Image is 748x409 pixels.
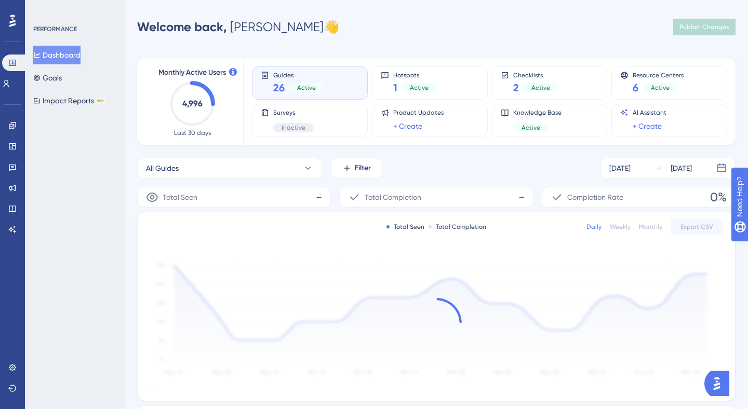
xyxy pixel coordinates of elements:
[704,368,736,399] iframe: UserGuiding AI Assistant Launcher
[513,80,519,95] span: 2
[429,223,486,231] div: Total Completion
[633,120,662,132] a: + Create
[393,120,422,132] a: + Create
[651,84,670,92] span: Active
[273,71,324,78] span: Guides
[137,19,339,35] div: [PERSON_NAME] 👋
[567,191,623,203] span: Completion Rate
[531,84,550,92] span: Active
[355,162,371,174] span: Filter
[158,66,226,79] span: Monthly Active Users
[633,80,638,95] span: 6
[586,223,602,231] div: Daily
[393,108,444,117] span: Product Updates
[24,3,65,15] span: Need Help?
[137,158,322,179] button: All Guides
[393,80,397,95] span: 1
[633,71,684,78] span: Resource Centers
[639,223,662,231] div: Monthly
[365,191,421,203] span: Total Completion
[316,189,322,206] span: -
[96,98,105,103] div: BETA
[33,69,62,87] button: Goals
[410,84,429,92] span: Active
[182,99,203,108] text: 4,996
[673,19,736,35] button: Publish Changes
[273,108,314,117] span: Surveys
[273,80,285,95] span: 26
[609,162,631,174] div: [DATE]
[513,71,558,78] span: Checklists
[386,223,424,231] div: Total Seen
[33,25,77,33] div: PERFORMANCE
[330,158,382,179] button: Filter
[174,129,211,137] span: Last 30 days
[33,46,81,64] button: Dashboard
[146,162,179,174] span: All Guides
[671,219,723,235] button: Export CSV
[393,71,437,78] span: Hotspots
[610,223,631,231] div: Weekly
[33,91,105,110] button: Impact ReportsBETA
[522,124,540,132] span: Active
[513,108,562,117] span: Knowledge Base
[137,19,227,34] span: Welcome back,
[633,108,666,117] span: AI Assistant
[680,223,713,231] span: Export CSV
[282,124,305,132] span: Inactive
[297,84,316,92] span: Active
[518,189,525,206] span: -
[671,162,692,174] div: [DATE]
[679,23,729,31] span: Publish Changes
[710,189,727,206] span: 0%
[163,191,197,203] span: Total Seen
